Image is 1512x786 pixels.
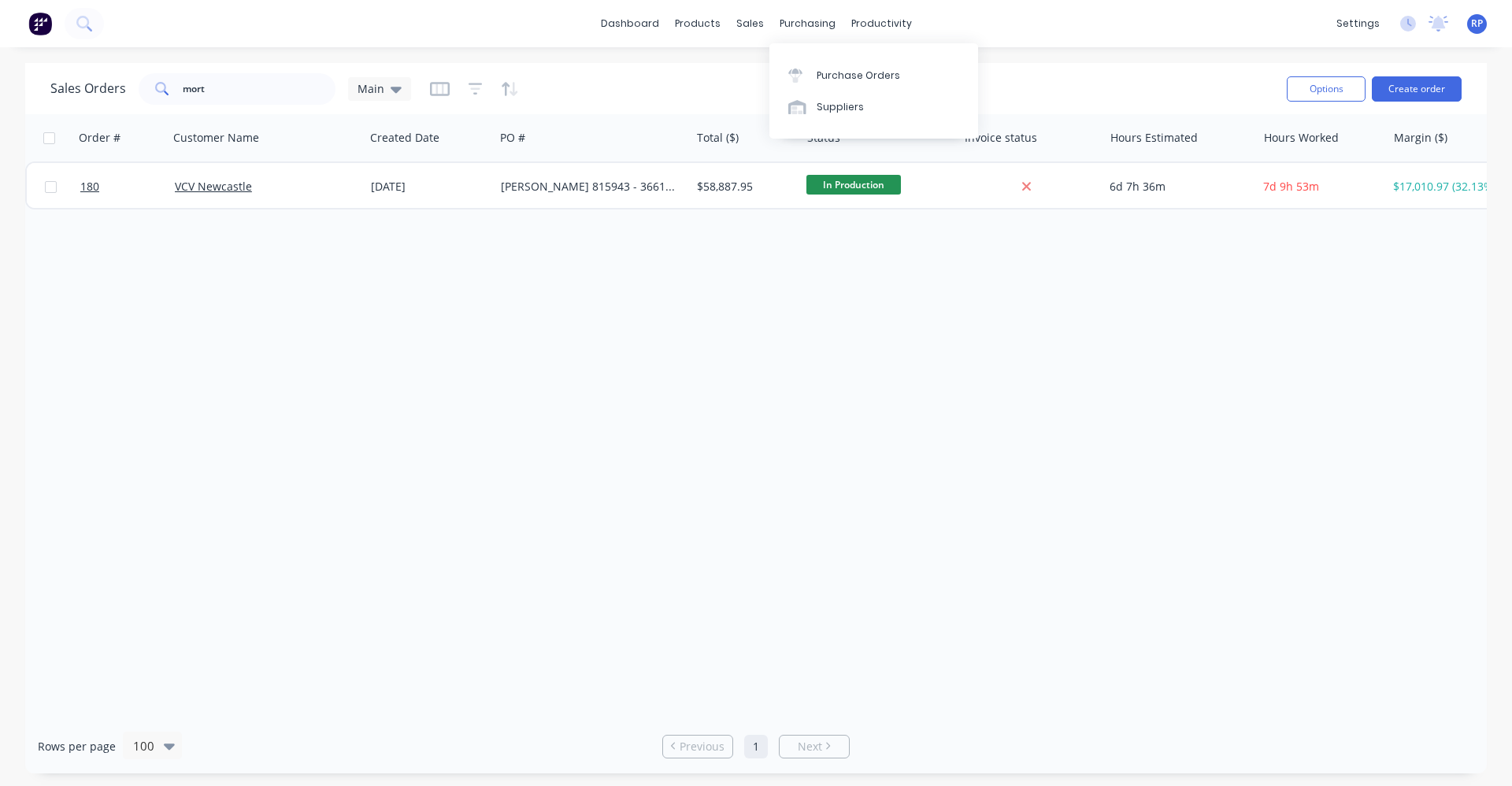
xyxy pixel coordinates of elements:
a: Previous page [663,739,732,754]
span: RP [1471,17,1483,31]
div: [DATE] [371,179,488,195]
div: [PERSON_NAME] 815943 - 366141255 [501,179,675,195]
span: 180 [80,179,99,195]
div: Created Date [370,130,439,146]
span: In Production [806,175,901,195]
div: sales [728,12,772,35]
div: PO # [500,130,525,146]
h1: Sales Orders [50,81,126,96]
div: Margin ($) [1394,130,1447,146]
button: Create order [1372,76,1462,102]
input: Search... [183,73,336,105]
div: Purchase Orders [817,69,900,83]
ul: Pagination [656,735,856,758]
span: Previous [680,739,724,754]
div: settings [1329,12,1388,35]
button: Options [1287,76,1366,102]
div: Suppliers [817,100,864,114]
div: products [667,12,728,35]
span: Rows per page [38,739,116,754]
a: Purchase Orders [769,59,978,91]
div: productivity [843,12,920,35]
span: Next [798,739,822,754]
a: Page 1 is your current page [744,735,768,758]
a: Suppliers [769,91,978,123]
a: VCV Newcastle [175,179,252,194]
iframe: Intercom live chat [1458,732,1496,770]
span: 7d 9h 53m [1263,179,1319,194]
div: Customer Name [173,130,259,146]
div: Order # [79,130,120,146]
div: purchasing [772,12,843,35]
div: $58,887.95 [697,179,789,195]
a: 180 [80,163,175,210]
div: $17,010.97 (32.13%) [1393,179,1493,195]
a: dashboard [593,12,667,35]
a: Next page [780,739,849,754]
span: Main [358,80,384,97]
div: Hours Estimated [1110,130,1198,146]
div: 6d 7h 36m [1110,179,1243,195]
div: Hours Worked [1264,130,1339,146]
img: Factory [28,12,52,35]
div: Invoice status [965,130,1037,146]
div: Total ($) [697,130,739,146]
